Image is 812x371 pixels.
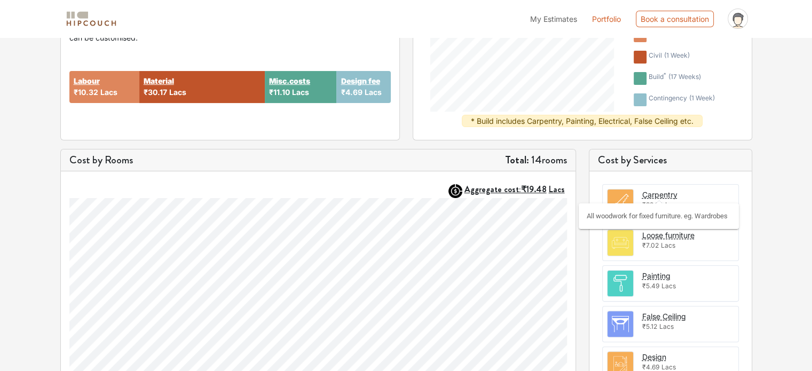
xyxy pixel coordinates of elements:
[292,88,309,97] span: Lacs
[642,241,659,249] span: ₹7.02
[530,14,577,23] span: My Estimates
[642,270,671,281] button: Painting
[74,75,100,86] button: Labour
[636,11,714,27] div: Book a consultation
[505,154,567,167] h5: 14 rooms
[341,88,362,97] span: ₹4.69
[659,322,674,330] span: Lacs
[608,271,633,296] img: room.svg
[74,88,98,97] span: ₹10.32
[144,75,174,86] button: Material
[69,154,133,167] h5: Cost by Rooms
[608,311,633,337] img: room.svg
[169,88,186,97] span: Lacs
[464,183,565,195] strong: Aggregate cost:
[649,72,701,85] div: build
[672,30,701,38] span: ( 3 weeks )
[144,88,167,97] span: ₹30.17
[341,75,380,86] button: Design fee
[521,183,547,195] span: ₹19.48
[661,241,675,249] span: Lacs
[464,184,567,194] button: Aggregate cost:₹19.48Lacs
[649,51,690,64] div: civil
[100,88,117,97] span: Lacs
[448,184,462,198] img: AggregateIcon
[608,190,633,215] img: room.svg
[664,51,690,59] span: ( 1 week )
[661,363,676,371] span: Lacs
[587,211,731,221] div: All woodwork for fixed furniture. eg. Wardrobes
[608,230,633,256] img: room.svg
[642,282,659,290] span: ₹5.49
[65,10,118,28] img: logo-horizontal.svg
[269,75,310,86] button: Misc.costs
[592,13,621,25] a: Portfolio
[364,88,381,97] span: Lacs
[642,322,657,330] span: ₹5.12
[642,363,659,371] span: ₹4.69
[462,115,703,127] div: * Build includes Carpentry, Painting, Electrical, False Ceiling etc.
[661,282,676,290] span: Lacs
[642,311,686,322] button: False Ceiling
[598,154,743,167] h5: Cost by Services
[642,189,677,200] button: Carpentry
[269,88,290,97] span: ₹11.10
[642,351,666,362] button: Design
[65,7,118,31] span: logo-horizontal.svg
[549,183,565,195] span: Lacs
[668,73,701,81] span: ( 17 weeks )
[505,152,529,168] strong: Total:
[649,93,715,106] div: contingency
[689,94,715,102] span: ( 1 week )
